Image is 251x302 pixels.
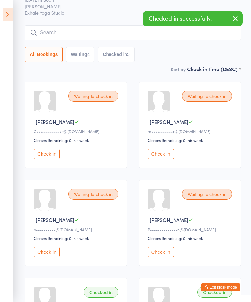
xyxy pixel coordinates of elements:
button: All Bookings [25,47,63,62]
span: [PERSON_NAME] [150,118,188,125]
div: P••••••••••••••n@[DOMAIN_NAME] [148,227,234,232]
button: Waiting4 [66,47,95,62]
div: p•••••••••7@[DOMAIN_NAME] [34,227,120,232]
div: Waiting to check in [68,189,118,200]
button: Check in [148,247,174,257]
button: Check in [34,247,60,257]
span: [PERSON_NAME] [36,216,74,223]
div: Checked in [197,287,232,298]
div: Classes Remaining: 0 this week [34,137,120,143]
div: m•••••••••••r@[DOMAIN_NAME] [148,129,234,134]
span: [PERSON_NAME] [25,3,231,10]
label: Sort by [171,66,186,72]
span: [PERSON_NAME] [36,118,74,125]
div: Classes Remaining: 0 this week [148,235,234,241]
div: Checked in successfully. [143,11,243,26]
button: Check in [34,149,60,159]
div: 5 [127,52,130,57]
div: Checked in [84,287,118,298]
button: Checked in5 [98,47,135,62]
div: C•••••••••••••s@[DOMAIN_NAME] [34,129,120,134]
div: Waiting to check in [182,91,232,102]
span: Exhale Yoga Studio [25,10,241,16]
span: [PERSON_NAME] [150,216,188,223]
button: Check in [148,149,174,159]
div: Classes Remaining: 0 this week [148,137,234,143]
input: Search [25,25,241,40]
div: Classes Remaining: 0 this week [34,235,120,241]
div: Waiting to check in [182,189,232,200]
div: Check in time (DESC) [187,65,241,72]
button: Exit kiosk mode [201,283,240,291]
div: Waiting to check in [68,91,118,102]
div: 4 [87,52,90,57]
